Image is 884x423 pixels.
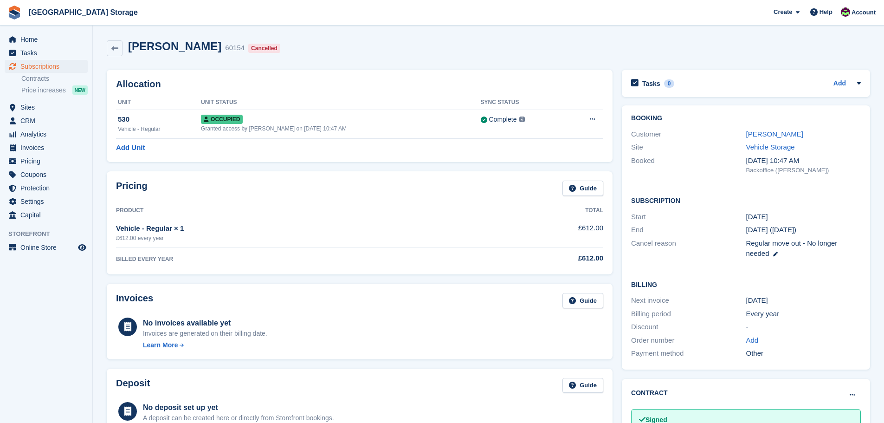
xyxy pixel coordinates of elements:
div: Cancelled [248,44,280,53]
div: Booked [631,156,746,175]
div: Start [631,212,746,222]
span: Capital [20,208,76,221]
a: menu [5,101,88,114]
div: [DATE] 10:47 AM [746,156,861,166]
h2: Subscription [631,195,861,205]
span: Invoices [20,141,76,154]
span: Coupons [20,168,76,181]
span: Analytics [20,128,76,141]
a: Contracts [21,74,88,83]
h2: Tasks [642,79,660,88]
a: menu [5,208,88,221]
div: Backoffice ([PERSON_NAME]) [746,166,861,175]
a: Price increases NEW [21,85,88,95]
img: stora-icon-8386f47178a22dfd0bd8f6a31ec36ba5ce8667c1dd55bd0f319d3a0aa187defe.svg [7,6,21,20]
th: Product [116,203,471,218]
a: menu [5,195,88,208]
span: Create [774,7,792,17]
a: menu [5,182,88,195]
div: Site [631,142,746,153]
span: Sites [20,101,76,114]
a: Vehicle Storage [746,143,795,151]
div: End [631,225,746,235]
div: Next invoice [631,295,746,306]
div: - [746,322,861,332]
a: [GEOGRAPHIC_DATA] Storage [25,5,142,20]
h2: Invoices [116,293,153,308]
div: Granted access by [PERSON_NAME] on [DATE] 10:47 AM [201,124,480,133]
a: menu [5,128,88,141]
div: Cancel reason [631,238,746,259]
a: menu [5,241,88,254]
div: £612.00 [471,253,603,264]
h2: Billing [631,280,861,289]
div: No deposit set up yet [143,402,334,413]
span: Occupied [201,115,243,124]
a: Learn More [143,340,267,350]
a: Add Unit [116,143,145,153]
h2: Pricing [116,181,148,196]
div: Learn More [143,340,178,350]
div: Other [746,348,861,359]
th: Unit [116,95,201,110]
a: menu [5,33,88,46]
div: Customer [631,129,746,140]
span: Price increases [21,86,66,95]
h2: Booking [631,115,861,122]
h2: Contract [631,388,668,398]
a: menu [5,60,88,73]
div: Payment method [631,348,746,359]
div: Billing period [631,309,746,319]
span: Home [20,33,76,46]
span: Online Store [20,241,76,254]
div: NEW [72,85,88,95]
a: [PERSON_NAME] [746,130,803,138]
h2: Deposit [116,378,150,393]
a: Add [833,78,846,89]
img: Gordy Scott [841,7,850,17]
span: [DATE] ([DATE]) [746,226,797,234]
th: Unit Status [201,95,480,110]
th: Total [471,203,603,218]
span: Settings [20,195,76,208]
span: Regular move out - No longer needed [746,239,838,258]
div: Invoices are generated on their billing date. [143,329,267,338]
a: Guide [562,378,603,393]
a: Guide [562,293,603,308]
td: £612.00 [471,218,603,247]
div: [DATE] [746,295,861,306]
a: menu [5,168,88,181]
a: Add [746,335,759,346]
span: Tasks [20,46,76,59]
span: Subscriptions [20,60,76,73]
div: Every year [746,309,861,319]
div: 60154 [225,43,245,53]
div: Complete [489,115,517,124]
div: £612.00 every year [116,234,471,242]
div: BILLED EVERY YEAR [116,255,471,263]
a: Preview store [77,242,88,253]
th: Sync Status [481,95,566,110]
div: Discount [631,322,746,332]
img: icon-info-grey-7440780725fd019a000dd9b08b2336e03edf1995a4989e88bcd33f0948082b44.svg [519,117,525,122]
a: menu [5,141,88,154]
div: Vehicle - Regular [118,125,201,133]
div: Order number [631,335,746,346]
div: No invoices available yet [143,318,267,329]
time: 2025-08-15 00:00:00 UTC [746,212,768,222]
div: 0 [664,79,675,88]
a: menu [5,114,88,127]
a: Guide [562,181,603,196]
span: Help [819,7,832,17]
h2: Allocation [116,79,603,90]
span: Pricing [20,155,76,168]
span: Storefront [8,229,92,239]
div: 530 [118,114,201,125]
h2: [PERSON_NAME] [128,40,221,52]
div: Vehicle - Regular × 1 [116,223,471,234]
a: menu [5,155,88,168]
p: A deposit can be created here or directly from Storefront bookings. [143,413,334,423]
a: menu [5,46,88,59]
span: CRM [20,114,76,127]
span: Protection [20,182,76,195]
